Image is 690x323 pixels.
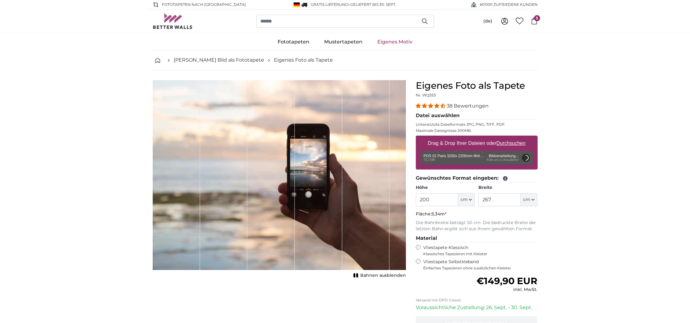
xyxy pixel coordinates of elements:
label: Vliestapete Selbstklebend [423,259,538,271]
span: 5.34m² [432,211,447,217]
span: - [349,2,396,7]
p: Versand mit DPD Classic [416,298,538,303]
a: Fototapeten [270,34,317,50]
span: Geliefert bis 30. Sept. [350,2,396,7]
a: Eigenes Foto als Tapete [274,56,333,64]
span: GRATIS Lieferung! [311,2,349,7]
button: cm [521,193,537,206]
span: Nr. WQ553 [416,93,436,97]
label: Höhe [416,185,475,191]
span: cm [461,197,468,203]
a: Eigenes Motiv [370,34,420,50]
img: Betterwalls [153,13,193,29]
p: Unterstützte Dateiformate JPG, PNG, TIFF, PDF. [416,122,538,127]
label: Drag & Drop Ihrer Dateien oder [425,137,528,149]
label: Breite [478,185,537,191]
nav: breadcrumbs [153,50,538,70]
span: cm [523,197,530,203]
span: Einfaches Tapezieren ohne zusätzlichen Kleister [423,266,538,271]
legend: Material [416,235,538,242]
p: Fläche: [416,211,538,217]
span: Bahnen ausblenden [360,272,406,279]
u: Durchsuchen [496,141,525,146]
p: Die Bahnbreite beträgt 50 cm. Die bedruckte Breite der letzten Bahn ergibt sich aus Ihrem gewählt... [416,220,538,232]
img: Deutschland [294,2,300,7]
span: 38 Bewertungen [447,103,489,109]
span: Fototapeten nach [GEOGRAPHIC_DATA] [162,2,246,7]
span: 3 [534,15,540,21]
span: 4.34 stars [416,103,447,109]
p: Maximale Dateigrösse 200MB. [416,128,538,133]
span: 60'000 ZUFRIEDENE KUNDEN [480,2,538,7]
a: Mustertapeten [317,34,370,50]
button: cm [458,193,475,206]
span: Klassisches Tapezieren mit Kleister [423,251,532,256]
button: (de) [478,16,497,27]
div: inkl. MwSt. [477,287,537,293]
legend: Datei auswählen [416,112,538,120]
p: Voraussichtliche Zustellung: 26. Sept. - 30. Sept. [416,304,538,311]
a: [PERSON_NAME] Bild als Fototapete [174,56,264,64]
div: 1 of 1 [153,80,406,280]
button: Bahnen ausblenden [352,271,406,280]
span: €149,90 EUR [477,275,537,287]
legend: Gewünschtes Format eingeben: [416,174,538,182]
h1: Eigenes Foto als Tapete [416,80,538,91]
label: Vliestapete Klassisch [423,245,532,256]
